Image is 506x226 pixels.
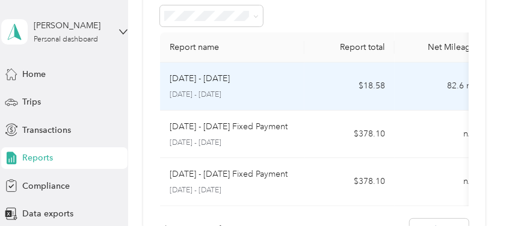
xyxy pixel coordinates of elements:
[22,207,73,220] span: Data exports
[395,32,485,63] th: Net Mileage
[304,63,395,111] td: $18.58
[395,63,485,111] td: 82.6 mi
[304,111,395,159] td: $378.10
[22,180,70,192] span: Compliance
[395,158,485,206] td: n/a
[160,32,304,63] th: Report name
[439,159,506,226] iframe: Everlance-gr Chat Button Frame
[395,111,485,159] td: n/a
[170,168,288,181] p: [DATE] - [DATE] Fixed Payment
[34,36,98,43] div: Personal dashboard
[304,32,395,63] th: Report total
[22,68,46,81] span: Home
[22,124,71,136] span: Transactions
[170,185,295,196] p: [DATE] - [DATE]
[170,72,230,85] p: [DATE] - [DATE]
[170,120,288,133] p: [DATE] - [DATE] Fixed Payment
[170,90,295,100] p: [DATE] - [DATE]
[22,151,53,164] span: Reports
[22,96,41,108] span: Trips
[34,19,109,32] div: [PERSON_NAME]
[304,158,395,206] td: $378.10
[170,138,295,148] p: [DATE] - [DATE]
